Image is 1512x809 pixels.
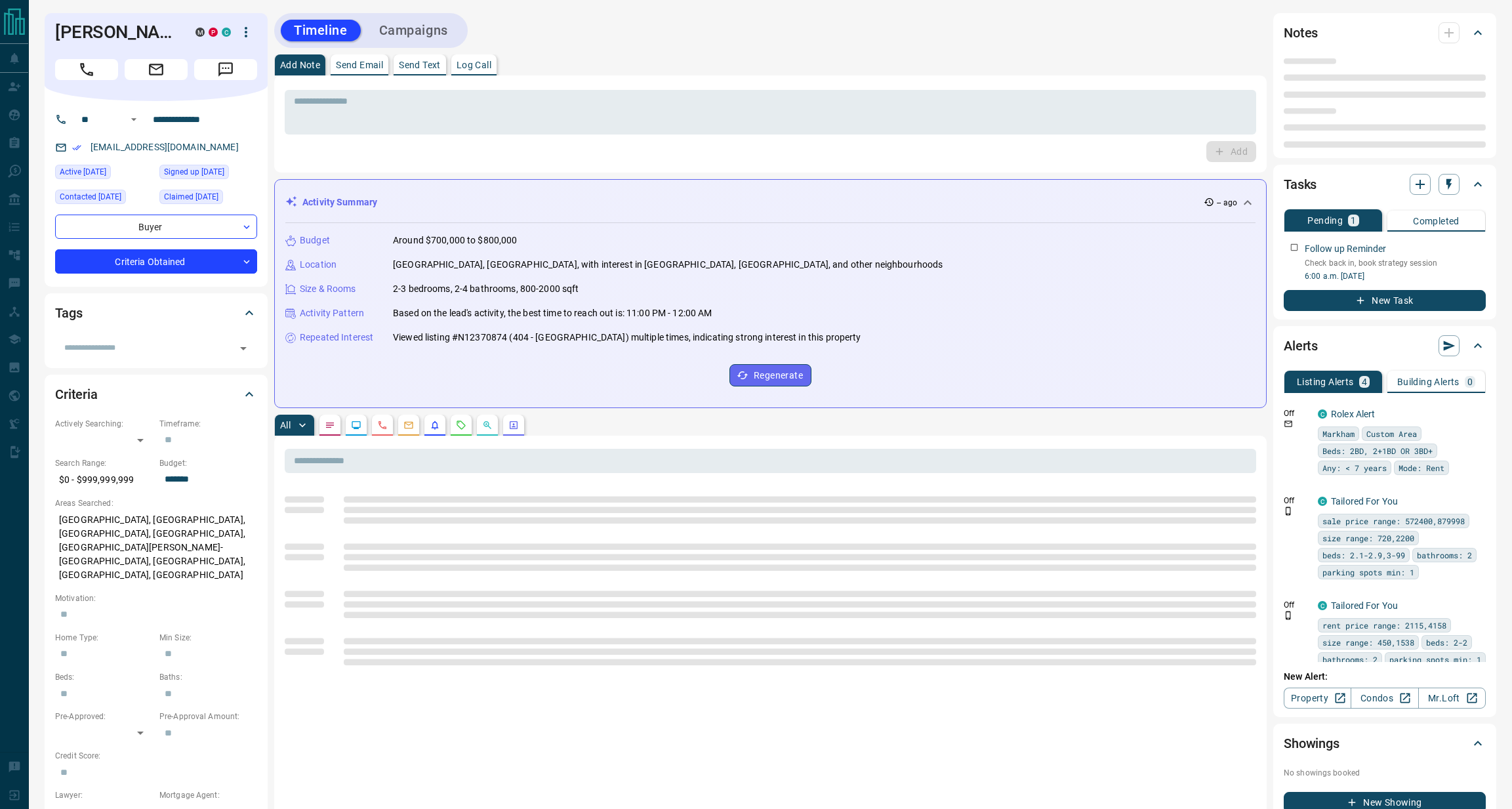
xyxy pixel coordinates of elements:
div: condos.ca [1318,497,1327,506]
span: bathrooms: 2 [1322,653,1378,666]
button: New Task [1284,290,1486,311]
p: Budget: [159,457,257,469]
span: Beds: 2BD, 2+1BD OR 3BD+ [1322,444,1433,457]
p: Based on the lead's activity, the best time to reach out is: 11:00 PM - 12:00 AM [393,306,712,320]
svg: Calls [377,420,388,430]
p: Pre-Approval Amount: [159,711,257,722]
span: size range: 450,1538 [1322,636,1414,649]
div: Criteria [55,379,257,410]
p: No showings booked [1284,767,1486,779]
p: Pre-Approved: [55,711,153,722]
h2: Tasks [1284,174,1317,195]
div: Tasks [1284,169,1486,200]
h1: [PERSON_NAME] [55,22,176,43]
button: Regenerate [729,364,811,386]
p: Home Type: [55,632,153,644]
a: Rolex Alert [1331,409,1375,419]
p: Actively Searching: [55,418,153,430]
span: beds: 2-2 [1426,636,1467,649]
p: Baths: [159,671,257,683]
div: condos.ca [1318,601,1327,610]
p: Listing Alerts [1297,377,1354,386]
p: [GEOGRAPHIC_DATA], [GEOGRAPHIC_DATA], [GEOGRAPHIC_DATA], [GEOGRAPHIC_DATA], [GEOGRAPHIC_DATA][PER... [55,509,257,586]
p: Off [1284,407,1310,419]
h2: Tags [55,302,82,323]
p: 0 [1467,377,1473,386]
p: Motivation: [55,592,257,604]
p: 2-3 bedrooms, 2-4 bathrooms, 800-2000 sqft [393,282,579,296]
p: Lawyer: [55,789,153,801]
div: Criteria Obtained [55,249,257,274]
button: Open [126,112,142,127]
p: Off [1284,599,1310,611]
div: Showings [1284,728,1486,759]
p: Off [1284,495,1310,507]
button: Campaigns [366,20,461,41]
p: 4 [1362,377,1367,386]
a: Condos [1351,688,1418,709]
p: Around $700,000 to $800,000 [393,234,518,247]
p: Size & Rooms [300,282,356,296]
div: Buyer [55,215,257,239]
svg: Email [1284,419,1293,428]
span: Mode: Rent [1399,461,1444,474]
p: Credit Score: [55,750,257,762]
p: Mortgage Agent: [159,789,257,801]
span: parking spots min: 1 [1322,566,1414,579]
div: condos.ca [222,28,231,37]
span: bathrooms: 2 [1417,549,1472,562]
div: condos.ca [1318,409,1327,419]
a: [EMAIL_ADDRESS][DOMAIN_NAME] [91,142,239,152]
p: Log Call [457,60,491,70]
svg: Notes [325,420,335,430]
div: Activity Summary-- ago [285,190,1256,215]
span: rent price range: 2115,4158 [1322,619,1446,632]
button: Open [234,339,253,358]
span: Markham [1322,427,1355,440]
p: Pending [1307,216,1343,225]
div: Alerts [1284,330,1486,362]
svg: Requests [456,420,466,430]
div: Thu Nov 05 2020 [55,190,153,208]
span: parking spots min: 1 [1389,653,1481,666]
p: Activity Pattern [300,306,364,320]
h2: Alerts [1284,335,1318,356]
span: Custom Area [1366,427,1417,440]
p: Add Note [280,60,320,70]
span: sale price range: 572400,879998 [1322,514,1465,528]
p: Send Email [336,60,383,70]
div: mrloft.ca [195,28,205,37]
h2: Criteria [55,384,98,405]
span: Signed up [DATE] [164,165,224,178]
svg: Lead Browsing Activity [351,420,361,430]
p: Viewed listing #N12370874 (404 - [GEOGRAPHIC_DATA]) multiple times, indicating strong interest in... [393,331,861,344]
p: Budget [300,234,330,247]
p: Search Range: [55,457,153,469]
p: $0 - $999,999,999 [55,469,153,491]
a: Property [1284,688,1351,709]
a: Mr.Loft [1418,688,1486,709]
button: Timeline [281,20,361,41]
p: [GEOGRAPHIC_DATA], [GEOGRAPHIC_DATA], with interest in [GEOGRAPHIC_DATA], [GEOGRAPHIC_DATA], and ... [393,258,943,272]
div: property.ca [209,28,218,37]
p: New Alert: [1284,670,1486,684]
p: Check back in, book strategy session [1305,257,1486,269]
p: Timeframe: [159,418,257,430]
p: Repeated Interest [300,331,373,344]
p: All [280,421,291,430]
svg: Agent Actions [508,420,519,430]
p: Location [300,258,337,272]
span: size range: 720,2200 [1322,531,1414,545]
p: 6:00 a.m. [DATE] [1305,270,1486,282]
svg: Emails [403,420,414,430]
div: Sun Aug 31 2025 [55,165,153,183]
p: Min Size: [159,632,257,644]
a: Tailored For You [1331,496,1398,507]
div: Notes [1284,17,1486,49]
svg: Push Notification Only [1284,507,1293,516]
span: beds: 2.1-2.9,3-99 [1322,549,1405,562]
div: Thu Sep 11 2025 [159,190,257,208]
p: Areas Searched: [55,497,257,509]
span: Active [DATE] [60,165,106,178]
p: Activity Summary [302,196,377,209]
